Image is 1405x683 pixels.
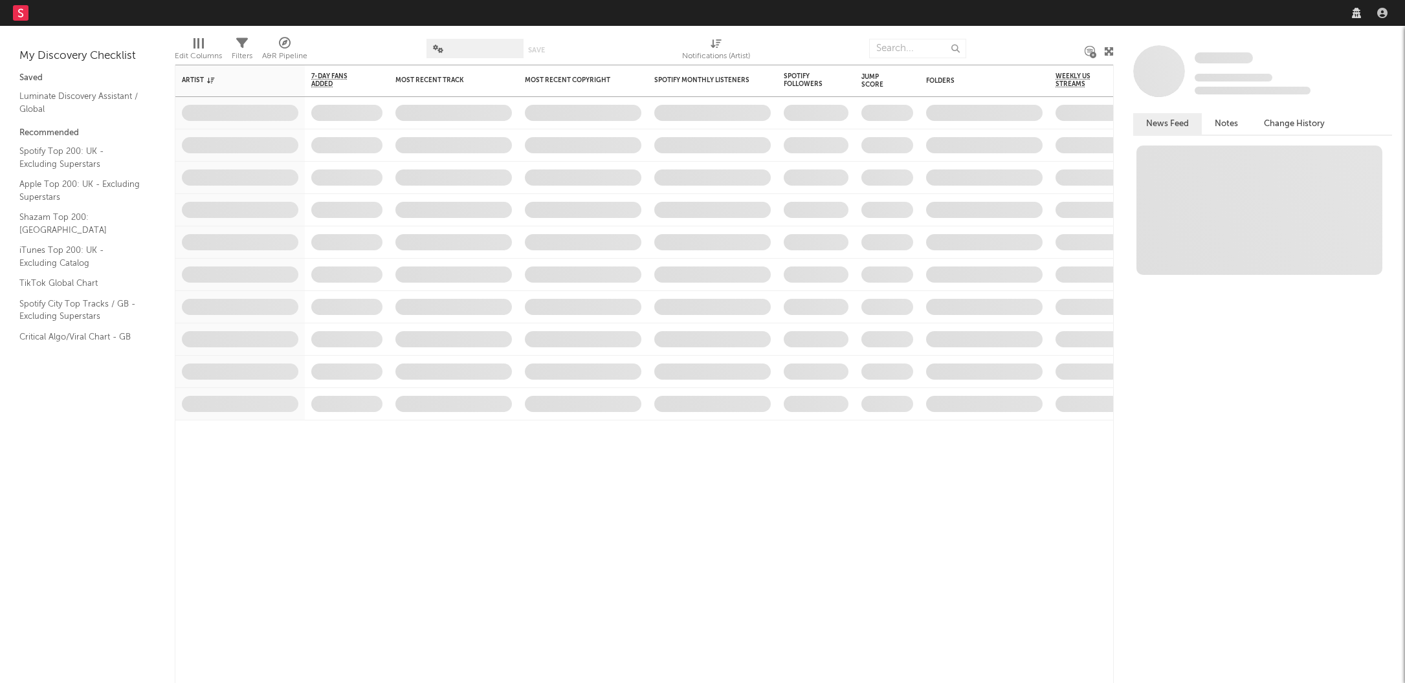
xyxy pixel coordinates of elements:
div: Notifications (Artist) [682,32,750,70]
span: Tracking Since: [DATE] [1195,74,1272,81]
a: Critical Algo/Viral Chart - GB [19,330,142,344]
a: Shazam Top 200: [GEOGRAPHIC_DATA] [19,210,142,237]
div: Artist [182,76,279,84]
button: Save [528,47,545,54]
a: iTunes Top 200: UK - Excluding Catalog [19,243,142,270]
span: 0 fans last week [1195,87,1311,94]
div: Folders [926,77,1023,85]
span: Weekly US Streams [1056,72,1101,88]
a: Spotify Top 200: UK - Excluding Superstars [19,144,142,171]
div: Jump Score [861,73,894,89]
a: Some Artist [1195,52,1253,65]
div: Spotify Monthly Listeners [654,76,751,84]
span: Some Artist [1195,52,1253,63]
div: Spotify Followers [784,72,829,88]
div: Most Recent Track [395,76,492,84]
a: Apple Top 200: UK - Excluding Superstars [19,177,142,204]
div: A&R Pipeline [262,32,307,70]
div: Recommended [19,125,155,141]
button: Notes [1202,113,1251,135]
div: Notifications (Artist) [682,49,750,64]
div: A&R Pipeline [262,49,307,64]
div: Filters [232,32,252,70]
a: Spotify City Top Tracks / GB - Excluding Superstars [19,297,142,323]
input: Search... [869,39,966,58]
div: Edit Columns [175,49,222,64]
button: News Feed [1133,113,1202,135]
div: My Discovery Checklist [19,49,155,64]
span: 7-Day Fans Added [311,72,363,88]
div: Most Recent Copyright [525,76,622,84]
div: Saved [19,70,155,86]
a: TikTok Global Chart [19,276,142,290]
div: Edit Columns [175,32,222,70]
a: Luminate Discovery Assistant / Global [19,89,142,116]
button: Change History [1251,113,1338,135]
div: Filters [232,49,252,64]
